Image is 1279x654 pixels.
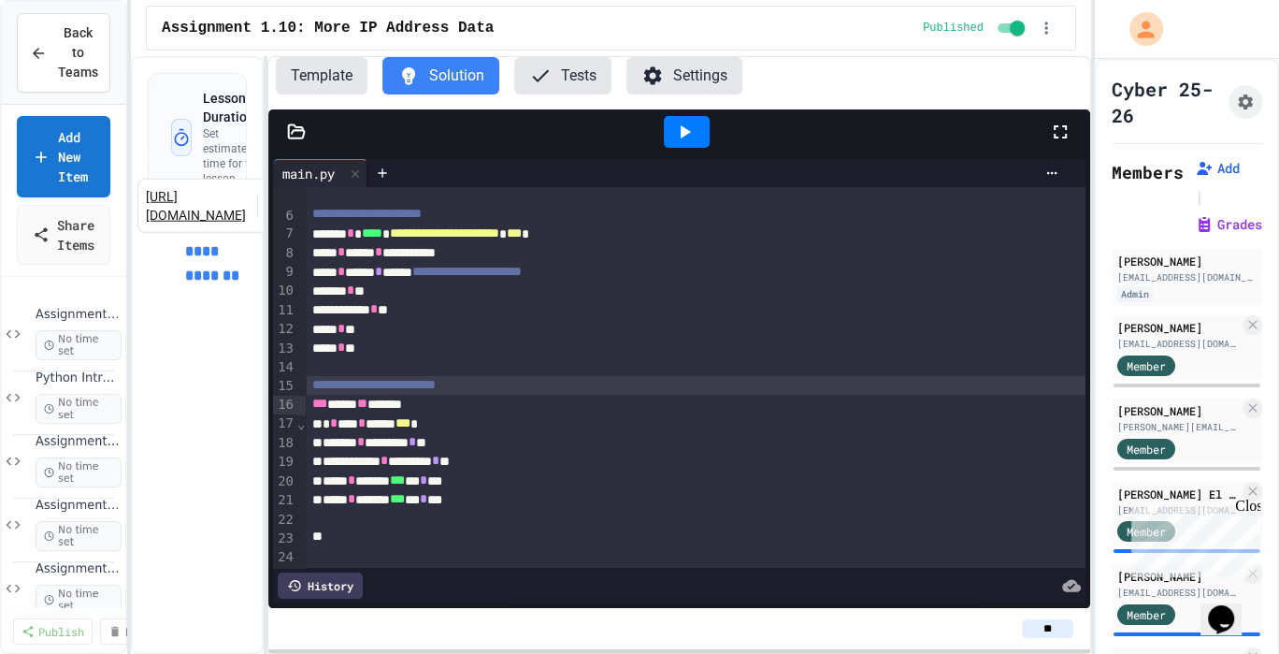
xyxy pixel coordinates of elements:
[1117,286,1153,302] div: Admin
[273,159,367,187] div: main.py
[273,414,296,433] div: 17
[36,330,122,360] span: No time set
[146,187,246,225] a: [URL][DOMAIN_NAME]
[36,498,122,514] span: Assignment 1.3: Statistical Calculations
[296,416,306,431] span: Fold line
[203,126,271,186] p: Set estimated time for this lesson
[273,511,296,530] div: 22
[1124,498,1260,577] iframe: chat widget
[1127,441,1166,458] span: Member
[273,168,296,207] div: 5
[1117,586,1240,600] div: [EMAIL_ADDRESS][DOMAIN_NAME]
[203,89,271,126] h3: Lesson Duration
[273,358,296,377] div: 14
[273,453,296,472] div: 19
[626,57,742,94] button: Settings
[17,116,110,197] a: Add New Item
[7,7,129,119] div: Chat with us now!Close
[273,530,296,548] div: 23
[923,21,984,36] span: Published
[1117,253,1257,269] div: [PERSON_NAME]
[36,458,122,487] span: No time set
[36,521,122,551] span: No time set
[1117,420,1240,434] div: [PERSON_NAME][EMAIL_ADDRESS][DOMAIN_NAME]
[1195,159,1240,178] button: Add
[1195,185,1204,208] span: |
[273,472,296,491] div: 20
[1200,579,1260,635] iframe: chat widget
[162,17,494,39] span: Assignment 1.10: More IP Address Data
[1112,159,1184,185] h2: Members
[273,225,296,243] div: 7
[13,618,93,645] a: Publish
[273,396,296,414] div: 16
[1117,568,1240,585] div: [PERSON_NAME]
[36,371,122,386] span: Python Introduction
[382,57,499,94] button: Solution
[1127,357,1166,374] span: Member
[1112,76,1221,128] h1: Cyber 25-26
[273,301,296,320] div: 11
[1127,606,1166,623] span: Member
[36,434,122,450] span: Assignment #1.2: Parsing Time Data
[1117,337,1240,351] div: [EMAIL_ADDRESS][DOMAIN_NAME]
[1110,7,1168,51] div: My Account
[923,17,1028,39] div: Content is published and visible to students
[17,13,110,93] button: Back to Teams
[36,307,122,323] span: Assignment 1.1: Writing data to a file
[1117,503,1240,517] div: [EMAIL_ADDRESS][DOMAIN_NAME]
[36,561,122,577] span: Assignment 1.4: Dice Probabilities
[58,23,98,82] span: Back to Teams
[1117,402,1240,419] div: [PERSON_NAME]
[100,618,173,645] a: Delete
[273,340,296,358] div: 13
[278,573,363,599] div: History
[1117,319,1240,336] div: [PERSON_NAME]
[273,164,344,183] div: main.py
[273,282,296,300] div: 10
[36,394,122,424] span: No time set
[514,57,611,94] button: Tests
[36,585,122,615] span: No time set
[1117,486,1240,502] div: [PERSON_NAME] El [PERSON_NAME]
[1229,85,1262,119] button: Assignment Settings
[1117,270,1257,284] div: [EMAIL_ADDRESS][DOMAIN_NAME]
[17,205,110,265] a: Share Items
[273,320,296,339] div: 12
[276,57,367,94] button: Template
[273,263,296,282] div: 9
[273,491,296,510] div: 21
[273,434,296,453] div: 18
[273,377,296,396] div: 15
[1195,215,1262,234] button: Grades
[273,548,296,567] div: 24
[273,244,296,263] div: 8
[273,207,296,225] div: 6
